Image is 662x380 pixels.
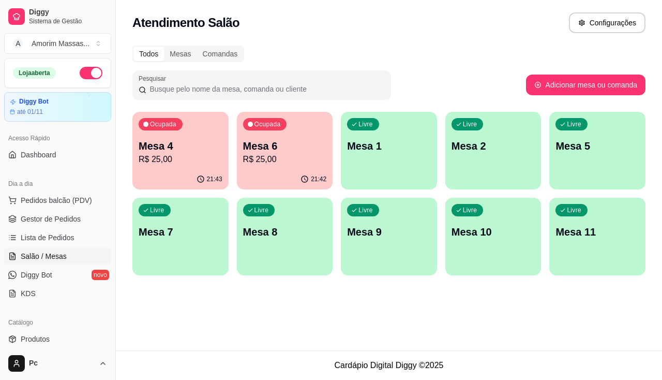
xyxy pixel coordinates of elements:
article: até 01/11 [17,108,43,116]
article: Diggy Bot [19,98,49,106]
p: Livre [567,206,581,214]
label: Pesquisar [139,74,170,83]
a: Gestor de Pedidos [4,211,111,227]
a: Produtos [4,331,111,347]
span: Sistema de Gestão [29,17,107,25]
p: Livre [358,120,373,128]
span: KDS [21,288,36,299]
div: Mesas [164,47,197,61]
span: Dashboard [21,150,56,160]
a: KDS [4,285,111,302]
a: Salão / Mesas [4,248,111,265]
p: Mesa 8 [243,225,327,239]
div: Comandas [197,47,244,61]
p: Livre [463,120,477,128]
input: Pesquisar [146,84,385,94]
button: Pedidos balcão (PDV) [4,192,111,209]
span: A [13,38,23,49]
span: Pc [29,359,95,368]
button: LivreMesa 7 [132,198,229,275]
p: Mesa 11 [555,225,639,239]
p: 21:42 [311,175,326,183]
p: Mesa 9 [347,225,431,239]
button: Adicionar mesa ou comanda [526,75,645,95]
a: Diggy Botaté 01/11 [4,92,111,122]
div: Acesso Rápido [4,130,111,147]
span: Diggy [29,8,107,17]
a: DiggySistema de Gestão [4,4,111,29]
button: LivreMesa 9 [341,198,437,275]
p: Mesa 5 [555,139,639,153]
button: OcupadaMesa 4R$ 25,0021:43 [132,112,229,189]
p: R$ 25,00 [139,153,222,166]
footer: Cardápio Digital Diggy © 2025 [116,350,662,380]
p: Mesa 2 [452,139,535,153]
button: LivreMesa 1 [341,112,437,189]
p: Livre [150,206,164,214]
button: Select a team [4,33,111,54]
button: LivreMesa 10 [445,198,541,275]
div: Catálogo [4,314,111,331]
div: Dia a dia [4,176,111,192]
span: Diggy Bot [21,270,52,280]
button: Pc [4,351,111,376]
h2: Atendimento Salão [132,14,239,31]
button: LivreMesa 8 [237,198,333,275]
p: Ocupada [254,120,281,128]
span: Salão / Mesas [21,251,67,261]
div: Loja aberta [13,67,56,79]
button: LivreMesa 5 [549,112,645,189]
p: Livre [254,206,269,214]
button: Alterar Status [80,67,102,79]
button: OcupadaMesa 6R$ 25,0021:42 [237,112,333,189]
p: Livre [358,206,373,214]
p: Mesa 10 [452,225,535,239]
button: LivreMesa 2 [445,112,541,189]
span: Gestor de Pedidos [21,214,81,224]
p: 21:43 [207,175,222,183]
a: Lista de Pedidos [4,229,111,246]
p: Livre [463,206,477,214]
p: Mesa 7 [139,225,222,239]
p: Ocupada [150,120,176,128]
p: R$ 25,00 [243,153,327,166]
p: Mesa 1 [347,139,431,153]
span: Pedidos balcão (PDV) [21,195,92,206]
button: LivreMesa 11 [549,198,645,275]
a: Diggy Botnovo [4,267,111,283]
div: Amorim Massas ... [32,38,89,49]
span: Produtos [21,334,50,344]
p: Mesa 6 [243,139,327,153]
a: Dashboard [4,147,111,163]
p: Livre [567,120,581,128]
div: Todos [133,47,164,61]
button: Configurações [569,12,645,33]
p: Mesa 4 [139,139,222,153]
span: Lista de Pedidos [21,232,74,243]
